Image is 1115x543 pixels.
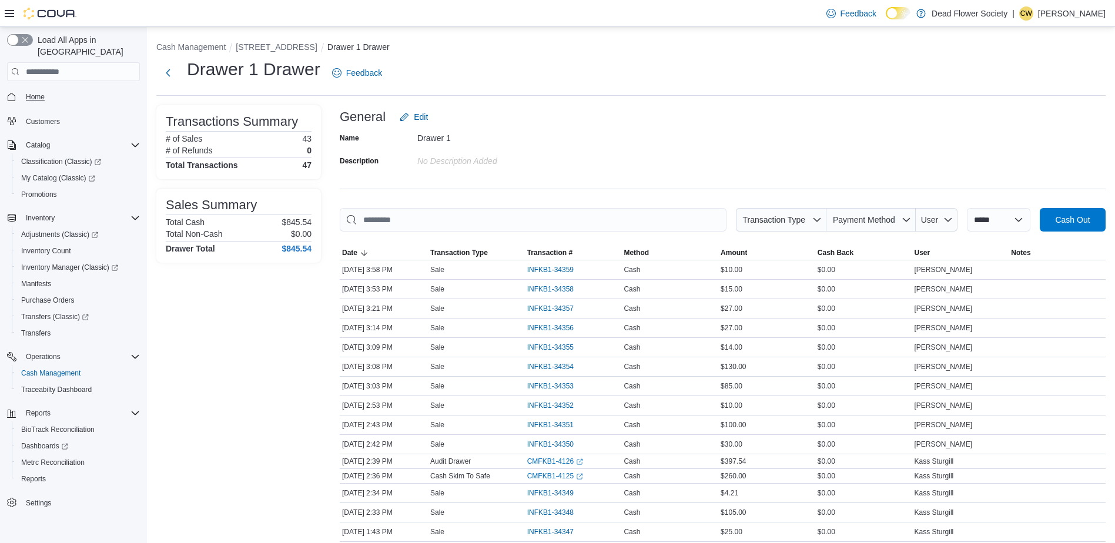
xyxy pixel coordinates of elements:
[24,8,76,19] img: Cova
[621,246,718,260] button: Method
[340,505,428,519] div: [DATE] 2:33 PM
[915,471,954,481] span: Kass Sturgill
[742,215,805,224] span: Transaction Type
[430,362,444,371] p: Sale
[721,323,742,333] span: $27.00
[815,469,912,483] div: $0.00
[16,310,140,324] span: Transfers (Classic)
[915,440,973,449] span: [PERSON_NAME]
[340,156,379,166] label: Description
[307,146,312,155] p: 0
[624,381,640,391] span: Cash
[417,129,575,143] div: Drawer 1
[818,248,853,257] span: Cash Back
[16,260,123,274] a: Inventory Manager (Classic)
[815,525,912,539] div: $0.00
[2,405,145,421] button: Reports
[26,352,61,361] span: Operations
[166,217,205,227] h6: Total Cash
[236,42,317,52] button: [STREET_ADDRESS]
[527,379,585,393] button: INFKB1-34353
[26,92,45,102] span: Home
[21,263,118,272] span: Inventory Manager (Classic)
[302,160,312,170] h4: 47
[1011,248,1030,257] span: Notes
[16,155,140,169] span: Classification (Classic)
[430,265,444,274] p: Sale
[21,296,75,305] span: Purchase Orders
[815,340,912,354] div: $0.00
[915,362,973,371] span: [PERSON_NAME]
[340,360,428,374] div: [DATE] 3:08 PM
[16,423,99,437] a: BioTrack Reconciliation
[721,527,742,537] span: $25.00
[430,401,444,410] p: Sale
[166,229,223,239] h6: Total Non-Cash
[26,213,55,223] span: Inventory
[26,408,51,418] span: Reports
[430,471,490,481] p: Cash Skim To Safe
[527,321,585,335] button: INFKB1-34356
[815,398,912,413] div: $0.00
[815,301,912,316] div: $0.00
[21,113,140,128] span: Customers
[16,155,106,169] a: Classification (Classic)
[2,88,145,105] button: Home
[915,488,954,498] span: Kass Sturgill
[340,321,428,335] div: [DATE] 3:14 PM
[430,457,471,466] p: Audit Drawer
[26,117,60,126] span: Customers
[16,383,96,397] a: Traceabilty Dashboard
[327,61,387,85] a: Feedback
[428,246,525,260] button: Transaction Type
[915,508,954,517] span: Kass Sturgill
[2,210,145,226] button: Inventory
[327,42,390,52] button: Drawer 1 Drawer
[815,360,912,374] div: $0.00
[624,362,640,371] span: Cash
[21,350,65,364] button: Operations
[721,471,746,481] span: $260.00
[340,418,428,432] div: [DATE] 2:43 PM
[340,454,428,468] div: [DATE] 2:39 PM
[156,61,180,85] button: Next
[527,505,585,519] button: INFKB1-34348
[16,472,51,486] a: Reports
[21,350,140,364] span: Operations
[340,110,386,124] h3: General
[187,58,320,81] h1: Drawer 1 Drawer
[166,160,238,170] h4: Total Transactions
[340,133,359,143] label: Name
[527,360,585,374] button: INFKB1-34354
[340,486,428,500] div: [DATE] 2:34 PM
[2,112,145,129] button: Customers
[12,421,145,438] button: BioTrack Reconciliation
[721,343,742,352] span: $14.00
[915,457,954,466] span: Kass Sturgill
[16,310,93,324] a: Transfers (Classic)
[430,527,444,537] p: Sale
[721,362,746,371] span: $130.00
[624,343,640,352] span: Cash
[21,495,140,510] span: Settings
[156,41,1106,55] nav: An example of EuiBreadcrumbs
[16,277,56,291] a: Manifests
[721,401,742,410] span: $10.00
[21,312,89,321] span: Transfers (Classic)
[624,488,640,498] span: Cash
[721,381,742,391] span: $85.00
[16,439,140,453] span: Dashboards
[340,525,428,539] div: [DATE] 1:43 PM
[1012,6,1014,21] p: |
[16,423,140,437] span: BioTrack Reconciliation
[21,157,101,166] span: Classification (Classic)
[395,105,433,129] button: Edit
[16,472,140,486] span: Reports
[527,457,583,466] a: CMFKB1-4126External link
[7,83,140,542] nav: Complex example
[527,525,585,539] button: INFKB1-34347
[886,19,886,20] span: Dark Mode
[21,211,59,225] button: Inventory
[527,527,574,537] span: INFKB1-34347
[12,170,145,186] a: My Catalog (Classic)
